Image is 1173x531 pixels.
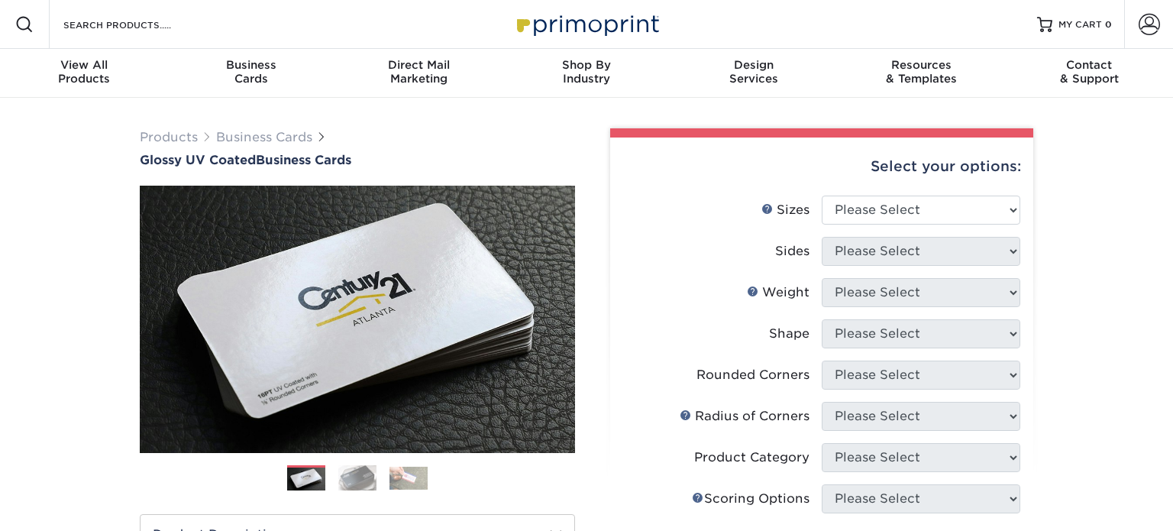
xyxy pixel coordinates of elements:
span: Shop By [502,58,670,72]
a: Direct MailMarketing [335,49,502,98]
span: Design [671,58,838,72]
div: Marketing [335,58,502,86]
div: Radius of Corners [680,407,809,426]
span: Business [167,58,334,72]
div: & Templates [838,58,1005,86]
a: Resources& Templates [838,49,1005,98]
a: BusinessCards [167,49,334,98]
span: Direct Mail [335,58,502,72]
div: Sizes [761,201,809,219]
span: Contact [1006,58,1173,72]
a: Contact& Support [1006,49,1173,98]
img: Business Cards 03 [389,467,428,490]
a: Products [140,130,198,144]
a: Business Cards [216,130,312,144]
span: Resources [838,58,1005,72]
div: Select your options: [622,138,1021,196]
span: 0 [1105,19,1112,30]
img: Primoprint [510,8,663,40]
div: Industry [502,58,670,86]
div: Product Category [694,448,809,467]
span: Glossy UV Coated [140,153,256,167]
div: Sides [775,242,809,261]
h1: Business Cards [140,153,575,167]
img: Business Cards 01 [287,460,325,498]
a: Glossy UV CoatedBusiness Cards [140,153,575,167]
div: Shape [769,325,809,343]
div: Rounded Corners [696,366,809,384]
div: Weight [747,283,809,302]
img: Business Cards 02 [338,465,376,491]
div: Services [671,58,838,86]
div: & Support [1006,58,1173,86]
input: SEARCH PRODUCTS..... [62,15,211,34]
a: DesignServices [671,49,838,98]
div: Scoring Options [692,490,809,508]
span: MY CART [1058,18,1102,31]
div: Cards [167,58,334,86]
a: Shop ByIndustry [502,49,670,98]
